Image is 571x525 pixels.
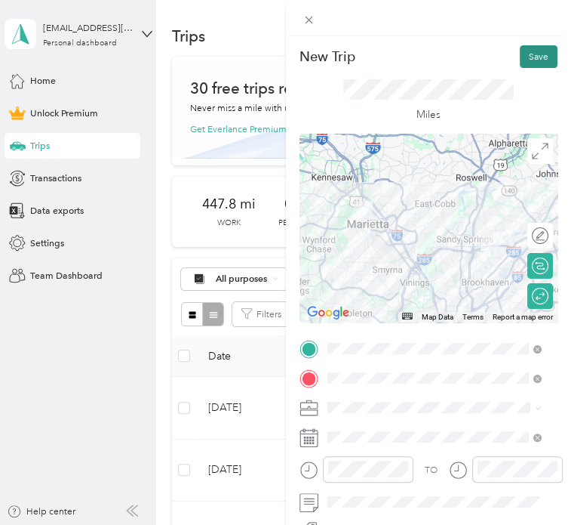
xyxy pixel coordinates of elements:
[303,303,353,323] img: Google
[425,464,437,477] div: TO
[402,313,413,320] button: Keyboard shortcuts
[462,313,484,321] a: Terms (opens in new tab)
[422,312,453,323] button: Map Data
[303,303,353,323] a: Open this area in Google Maps (opens a new window)
[487,440,571,525] iframe: Everlance-gr Chat Button Frame
[493,313,553,321] a: Report a map error
[416,107,441,122] p: Miles
[299,48,355,66] p: New Trip
[520,45,557,68] button: Save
